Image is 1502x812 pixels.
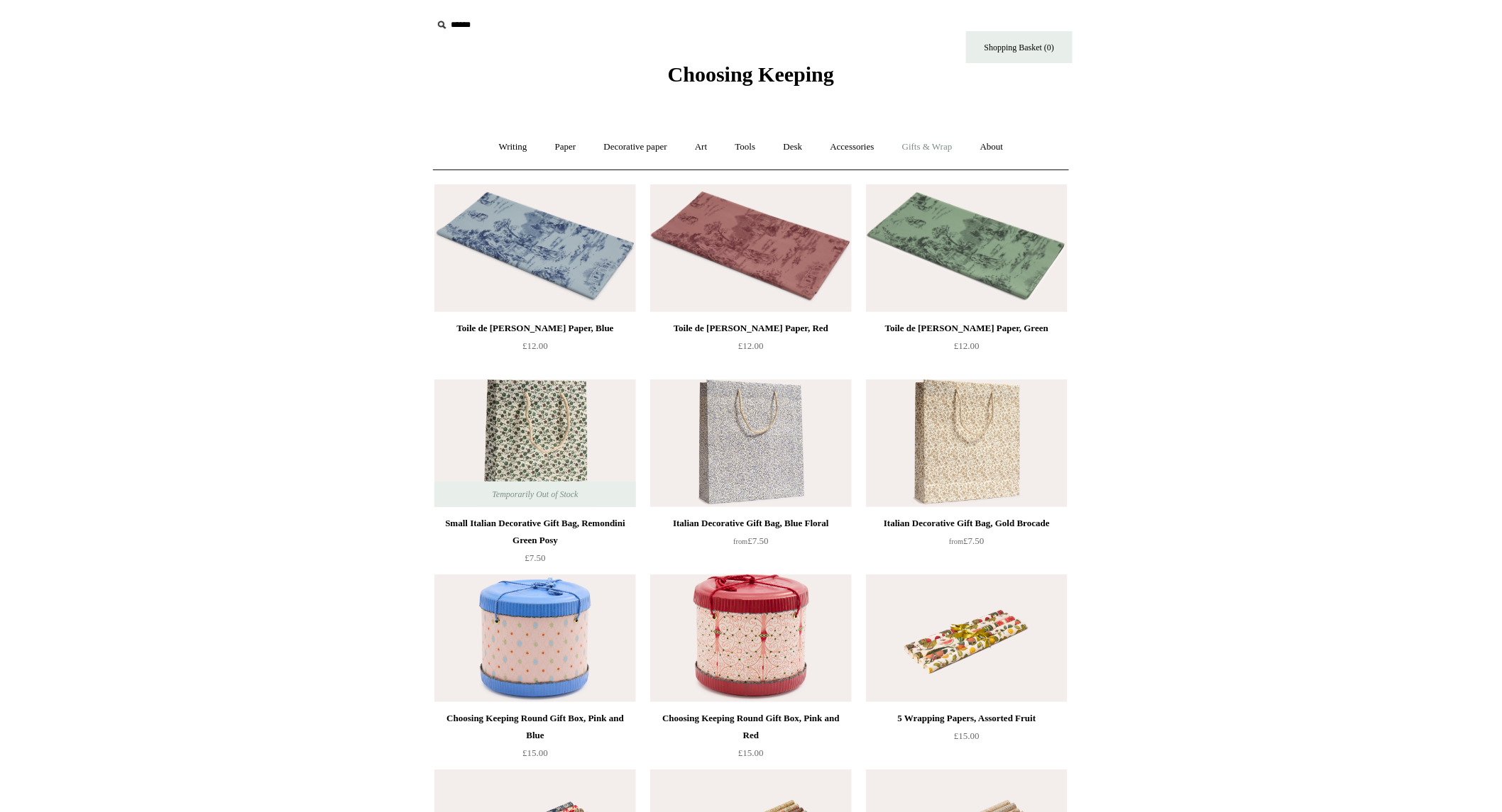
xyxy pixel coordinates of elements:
[542,128,589,166] a: Paper
[650,515,852,573] a: Italian Decorative Gift Bag, Blue Floral from£7.50
[870,515,1064,532] div: Italian Decorative Gift Bag, Gold Brocade
[650,379,852,507] a: Italian Decorative Gift Bag, Blue Floral Italian Decorative Gift Bag, Blue Floral
[478,482,592,507] span: Temporarily Out of Stock
[954,340,980,351] span: £12.00
[438,320,632,337] div: Toile de [PERSON_NAME] Paper, Blue
[668,62,834,86] span: Choosing Keeping
[486,128,540,166] a: Writing
[650,574,852,702] img: Choosing Keeping Round Gift Box, Pink and Red
[438,710,632,744] div: Choosing Keeping Round Gift Box, Pink and Blue
[818,128,887,166] a: Accessories
[866,379,1068,507] img: Italian Decorative Gift Bag, Gold Brocade
[866,184,1068,312] img: Toile de Jouy Tissue Paper, Green
[434,574,636,702] a: Choosing Keeping Round Gift Box, Pink and Blue Choosing Keeping Round Gift Box, Pink and Blue
[522,747,548,758] span: £15.00
[738,340,764,351] span: £12.00
[967,128,1016,166] a: About
[682,128,720,166] a: Art
[733,535,768,546] span: £7.50
[870,710,1064,727] div: 5 Wrapping Papers, Assorted Fruit
[434,379,636,507] a: Small Italian Decorative Gift Bag, Remondini Green Posy Small Italian Decorative Gift Bag, Remond...
[591,128,680,166] a: Decorative paper
[654,515,848,532] div: Italian Decorative Gift Bag, Blue Floral
[949,538,963,545] span: from
[650,710,852,768] a: Choosing Keeping Round Gift Box, Pink and Red £15.00
[966,31,1073,63] a: Shopping Basket (0)
[434,379,636,507] img: Small Italian Decorative Gift Bag, Remondini Green Posy
[434,574,636,702] img: Choosing Keeping Round Gift Box, Pink and Blue
[870,320,1064,337] div: Toile de [PERSON_NAME] Paper, Green
[954,730,980,741] span: £15.00
[650,574,852,702] a: Choosing Keeping Round Gift Box, Pink and Red Choosing Keeping Round Gift Box, Pink and Red
[866,574,1068,702] a: 5 Wrapping Papers, Assorted Fruit 5 Wrapping Papers, Assorted Fruit
[866,574,1068,702] img: 5 Wrapping Papers, Assorted Fruit
[866,379,1068,507] a: Italian Decorative Gift Bag, Gold Brocade Italian Decorative Gift Bag, Gold Brocade
[650,379,852,507] img: Italian Decorative Gift Bag, Blue Floral
[650,184,852,312] img: Toile de Jouy Tissue Paper, Red
[650,320,852,378] a: Toile de [PERSON_NAME] Paper, Red £12.00
[723,128,769,166] a: Tools
[434,184,636,312] a: Toile de Jouy Tissue Paper, Blue Toile de Jouy Tissue Paper, Blue
[434,184,636,312] img: Toile de Jouy Tissue Paper, Blue
[866,184,1068,312] a: Toile de Jouy Tissue Paper, Green Toile de Jouy Tissue Paper, Green
[889,128,965,166] a: Gifts & Wrap
[434,710,636,768] a: Choosing Keeping Round Gift Box, Pink and Blue £15.00
[654,710,848,744] div: Choosing Keeping Round Gift Box, Pink and Red
[733,538,747,545] span: from
[866,710,1068,768] a: 5 Wrapping Papers, Assorted Fruit £15.00
[434,515,636,573] a: Small Italian Decorative Gift Bag, Remondini Green Posy £7.50
[654,320,848,337] div: Toile de [PERSON_NAME] Paper, Red
[434,320,636,378] a: Toile de [PERSON_NAME] Paper, Blue £12.00
[438,515,632,549] div: Small Italian Decorative Gift Bag, Remondini Green Posy
[650,184,852,312] a: Toile de Jouy Tissue Paper, Red Toile de Jouy Tissue Paper, Red
[866,515,1068,573] a: Italian Decorative Gift Bag, Gold Brocade from£7.50
[949,535,984,546] span: £7.50
[866,320,1068,378] a: Toile de [PERSON_NAME] Paper, Green £12.00
[771,128,816,166] a: Desk
[525,552,545,563] span: £7.50
[522,340,548,351] span: £12.00
[668,74,834,84] a: Choosing Keeping
[738,747,764,758] span: £15.00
